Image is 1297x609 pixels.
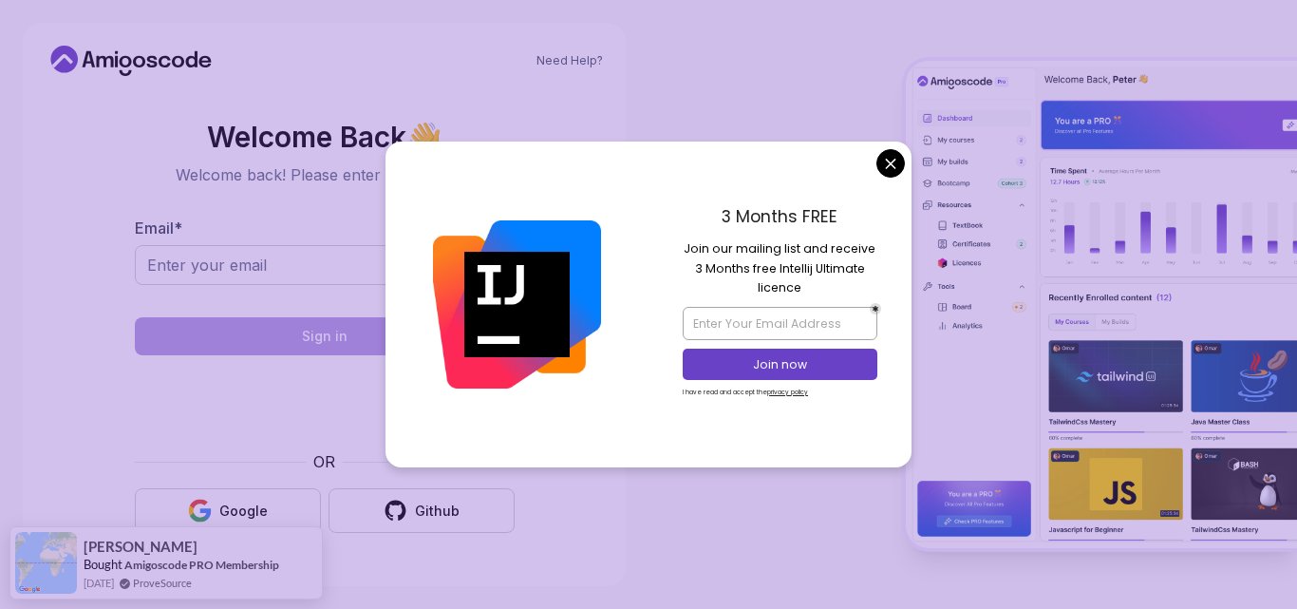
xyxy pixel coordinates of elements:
div: Google [219,502,268,521]
div: Github [415,502,460,521]
button: Google [135,488,321,533]
span: 👋 [404,117,446,157]
p: OR [313,450,335,473]
img: Amigoscode Dashboard [906,61,1297,548]
h2: Welcome Back [135,122,515,152]
input: Enter your email [135,245,515,285]
img: provesource social proof notification image [15,532,77,594]
a: Amigoscode PRO Membership [124,558,279,572]
span: [DATE] [84,575,114,591]
button: Github [329,488,515,533]
a: ProveSource [133,575,192,591]
div: Sign in [302,327,348,346]
a: Need Help? [536,53,603,68]
span: Bought [84,557,122,572]
p: Welcome back! Please enter your details. [135,163,515,186]
a: Home link [46,46,216,76]
label: Email * [135,219,182,238]
button: Sign in [135,317,515,355]
iframe: Widget containing checkbox for hCaptcha security challenge [181,367,468,439]
span: [PERSON_NAME] [84,539,197,555]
